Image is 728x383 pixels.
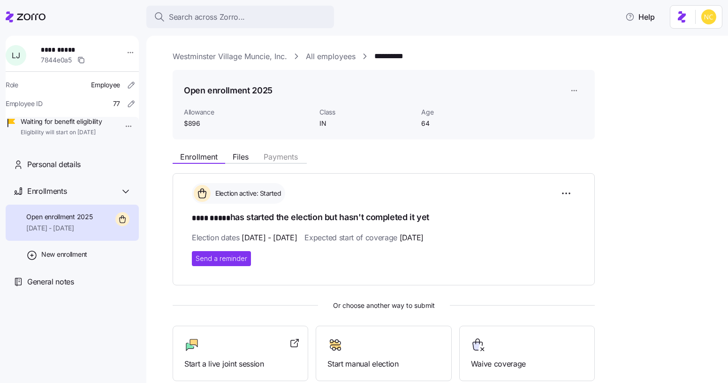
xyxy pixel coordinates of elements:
[618,8,662,26] button: Help
[192,251,251,266] button: Send a reminder
[26,223,92,233] span: [DATE] - [DATE]
[327,358,440,370] span: Start manual election
[184,358,296,370] span: Start a live joint session
[192,232,297,244] span: Election dates
[6,99,43,108] span: Employee ID
[184,84,273,96] h1: Open enrollment 2025
[264,153,298,161] span: Payments
[304,232,423,244] span: Expected start of coverage
[421,119,516,128] span: 64
[173,300,595,311] span: Or choose another way to submit
[400,232,424,244] span: [DATE]
[471,358,583,370] span: Waive coverage
[113,99,120,108] span: 77
[306,51,356,62] a: All employees
[184,107,312,117] span: Allowance
[196,254,247,263] span: Send a reminder
[146,6,334,28] button: Search across Zorro...
[184,119,312,128] span: $896
[192,211,576,224] h1: has started the election but hasn't completed it yet
[319,119,414,128] span: IN
[27,276,74,288] span: General notes
[21,129,102,137] span: Eligibility will start on [DATE]
[319,107,414,117] span: Class
[173,51,287,62] a: Westminster Village Muncie, Inc.
[21,117,102,126] span: Waiting for benefit eligibility
[12,52,20,59] span: L J
[27,159,81,170] span: Personal details
[242,232,297,244] span: [DATE] - [DATE]
[26,212,92,222] span: Open enrollment 2025
[6,80,18,90] span: Role
[169,11,245,23] span: Search across Zorro...
[91,80,120,90] span: Employee
[41,55,72,65] span: 7844e0a5
[41,250,87,259] span: New enrollment
[212,189,281,198] span: Election active: Started
[421,107,516,117] span: Age
[233,153,249,161] span: Files
[180,153,218,161] span: Enrollment
[701,9,716,24] img: e03b911e832a6112bf72643c5874f8d8
[625,11,655,23] span: Help
[27,185,67,197] span: Enrollments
